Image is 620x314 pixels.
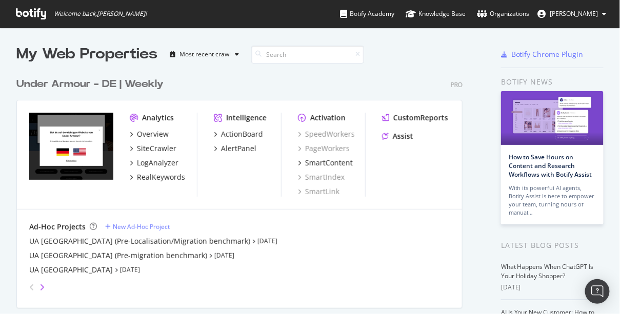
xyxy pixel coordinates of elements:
[137,158,178,168] div: LogAnalyzer
[29,265,113,275] a: UA [GEOGRAPHIC_DATA]
[105,222,170,231] a: New Ad-Hoc Project
[310,113,346,123] div: Activation
[501,76,604,88] div: Botify news
[501,91,604,145] img: How to Save Hours on Content and Research Workflows with Botify Assist
[130,158,178,168] a: LogAnalyzer
[501,262,594,280] a: What Happens When ChatGPT Is Your Holiday Shopper?
[137,129,169,139] div: Overview
[393,131,413,141] div: Assist
[130,172,185,182] a: RealKeywords
[25,279,38,296] div: angle-left
[29,113,113,180] img: www.underarmour.de
[251,46,364,64] input: Search
[179,51,231,57] div: Most recent crawl
[501,283,604,292] div: [DATE]
[166,46,243,62] button: Most recent crawl
[16,77,168,92] a: Under Armour - DE | Weekly
[130,129,169,139] a: Overview
[340,9,394,19] div: Botify Academy
[501,240,604,251] div: Latest Blog Posts
[120,265,140,274] a: [DATE]
[550,9,598,18] span: Sandra Drevet
[38,282,46,292] div: angle-right
[137,172,185,182] div: RealKeywords
[298,158,353,168] a: SmartContent
[382,113,448,123] a: CustomReports
[16,44,157,65] div: My Web Properties
[406,9,466,19] div: Knowledge Base
[221,129,263,139] div: ActionBoard
[29,250,207,261] a: UA [GEOGRAPHIC_DATA] (Pre-migration benchmark)
[54,10,147,18] span: Welcome back, [PERSON_NAME] !
[142,113,174,123] div: Analytics
[214,129,263,139] a: ActionBoard
[509,153,592,179] a: How to Save Hours on Content and Research Workflows with Botify Assist
[298,172,345,182] a: SmartIndex
[501,49,584,59] a: Botify Chrome Plugin
[298,129,355,139] a: SpeedWorkers
[382,131,413,141] a: Assist
[393,113,448,123] div: CustomReports
[305,158,353,168] div: SmartContent
[113,222,170,231] div: New Ad-Hoc Project
[137,143,176,154] div: SiteCrawler
[130,143,176,154] a: SiteCrawler
[451,80,463,89] div: Pro
[530,6,615,22] button: [PERSON_NAME]
[226,113,267,123] div: Intelligence
[585,279,610,304] div: Open Intercom Messenger
[214,251,234,260] a: [DATE]
[257,237,277,245] a: [DATE]
[298,186,339,197] a: SmartLink
[16,77,164,92] div: Under Armour - DE | Weekly
[509,184,596,217] div: With its powerful AI agents, Botify Assist is here to empower your team, turning hours of manual…
[511,49,584,59] div: Botify Chrome Plugin
[477,9,530,19] div: Organizations
[29,222,86,232] div: Ad-Hoc Projects
[221,143,256,154] div: AlertPanel
[298,143,350,154] a: PageWorkers
[29,236,250,246] a: UA [GEOGRAPHIC_DATA] (Pre-Localisation/Migration benchmark)
[214,143,256,154] a: AlertPanel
